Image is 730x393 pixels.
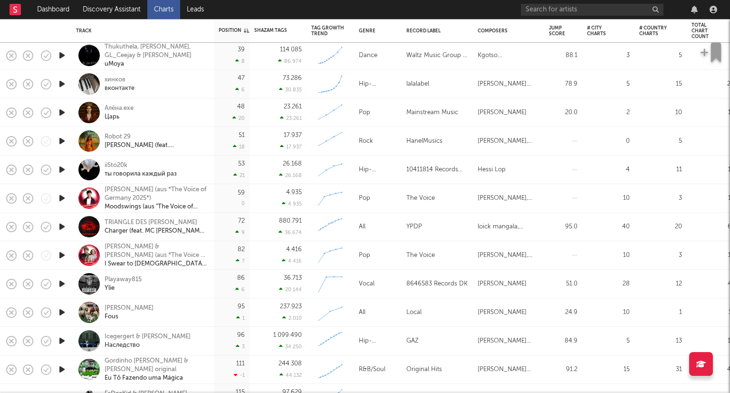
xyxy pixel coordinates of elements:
div: 4.416 [282,258,302,264]
div: # Country Charts [639,25,668,37]
div: Mainstream Music [406,107,458,118]
div: [PERSON_NAME] [PERSON_NAME] [478,79,539,90]
div: The Voice [406,250,435,261]
div: Алёна.exe [105,104,134,113]
a: Алёна.exeЦарь [105,104,134,121]
div: Robot 29 [105,133,207,141]
div: 18 [233,144,245,150]
div: Moodswings (aus "The Voice of Germany 2025") [Live] - Single [105,203,207,211]
div: 21 [233,172,245,178]
div: 7 [236,258,245,264]
div: 20.144 [279,286,302,293]
div: 15 [587,364,630,375]
div: Hip-Hop/Rap [359,164,397,176]
div: 17.937 [284,132,302,138]
div: хинков [105,76,134,84]
div: 59 [238,190,245,196]
div: Hip-Hop/Rap [359,79,397,90]
div: Dance [359,50,377,61]
div: 84.9 [549,335,577,347]
div: 53 [238,161,245,167]
div: Icegergert & [PERSON_NAME] [105,333,191,341]
a: Gordinho [PERSON_NAME] & [PERSON_NAME] originalEu Tô Fazendo uma Mágica [105,357,207,383]
div: 11 [639,164,682,176]
div: The Voice [406,193,435,204]
div: iiSto20k [105,161,177,170]
div: 1 [639,307,682,318]
input: Search for artists [521,4,663,16]
a: Playaway815Ylie [105,275,142,293]
div: Waltz Music Group / EMPIRE / Jazzworx & Thukuthela [406,50,468,61]
a: iiSto20kты говорила каждый раз [105,161,177,178]
div: 6 [235,286,245,293]
div: 111 [236,361,245,367]
div: 73.286 [283,75,302,81]
div: Pop [359,193,370,204]
a: [PERSON_NAME] (aus *The Voice of Germany 2025*)Moodswings (aus "The Voice of Germany 2025") [Live... [105,186,207,211]
div: Kgotso [PERSON_NAME], Gobokweone Lekganyane [478,50,539,61]
div: 47 [238,75,245,81]
div: 3 [639,193,682,204]
a: Icegergert & [PERSON_NAME]Наследство [105,333,191,350]
div: Царь [105,113,134,121]
div: Pop [359,107,370,118]
div: 15 [639,79,682,90]
div: uMoya [105,60,207,69]
div: I Swear to [DEMOGRAPHIC_DATA] (aus "The Voice of Germany 2025") [Live] - Single [105,260,207,268]
div: [PERSON_NAME] original, [PERSON_NAME] [478,364,539,375]
a: [PERSON_NAME] & [PERSON_NAME] (aus *The Voice of Germany 2025*)I Swear to [DEMOGRAPHIC_DATA] (aus... [105,243,207,268]
div: 34.250 [279,344,302,350]
div: [PERSON_NAME] [478,107,527,118]
div: Eu Tô Fazendo uma Mágica [105,374,207,383]
div: 0 [241,201,245,206]
div: [PERSON_NAME], [PERSON_NAME] [478,193,539,204]
div: 3 [587,50,630,61]
div: 91.2 [549,364,577,375]
div: 39 [238,47,245,53]
div: 4.935 [282,201,302,207]
div: Наследство [105,341,191,350]
div: 13 [639,335,682,347]
div: 36.674 [279,229,302,236]
div: [PERSON_NAME] (aus *The Voice of Germany 2025*) [105,186,207,203]
div: 10 [587,193,630,204]
div: 86.974 [278,58,302,64]
div: Gordinho [PERSON_NAME] & [PERSON_NAME] original [105,357,207,374]
div: 20 [639,221,682,233]
div: 24.9 [549,307,577,318]
div: 30.835 [279,87,302,93]
div: [PERSON_NAME], [PERSON_NAME] Jooybari [478,136,539,147]
div: Hip-Hop/Rap [359,335,397,347]
div: 114.085 [280,47,302,53]
div: # City Charts [587,25,615,37]
div: [PERSON_NAME] [105,304,154,313]
div: 2.010 [282,315,302,321]
div: 12 [639,278,682,290]
div: Record Label [406,28,463,34]
div: 1.099.490 [273,332,302,338]
div: Track [76,28,204,34]
div: 880.791 [279,218,302,224]
div: Charger (feat. MC [PERSON_NAME], [PERSON_NAME] djo & [PERSON_NAME]) [105,227,207,236]
div: 4.416 [286,246,302,253]
div: вконтакте [105,84,134,93]
div: [PERSON_NAME] (feat. [PERSON_NAME]) [Persian Rock Reimagined] [105,141,207,150]
div: All [359,221,365,233]
div: 10411814 Records DK [406,164,468,176]
div: 51 [239,132,245,138]
div: 78.9 [549,79,577,90]
div: 20.0 [549,107,577,118]
div: [PERSON_NAME], [PERSON_NAME] [478,250,539,261]
div: 26.168 [283,161,302,167]
div: Vocal [359,278,375,290]
div: 48 [237,104,245,110]
div: Original Hits [406,364,442,375]
a: Robot 29[PERSON_NAME] (feat. [PERSON_NAME]) [Persian Rock Reimagined] [105,133,207,150]
div: 95.0 [549,221,577,233]
a: хинковвконтакте [105,76,134,93]
div: 0 [587,136,630,147]
div: 86 [237,275,245,281]
div: 20 [232,115,245,121]
div: 5 [587,79,630,90]
div: R&B/Soul [359,364,385,375]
